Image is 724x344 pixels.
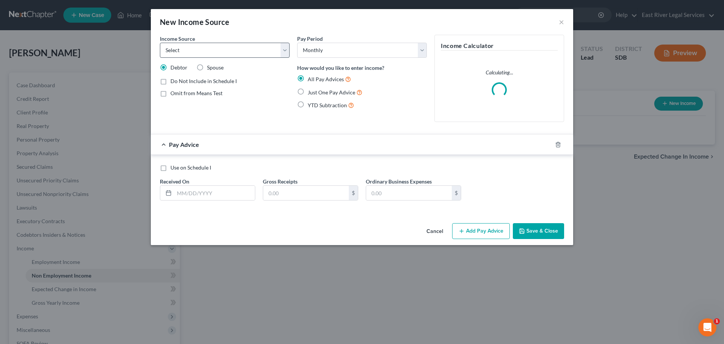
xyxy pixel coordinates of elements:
[170,90,222,96] span: Omit from Means Test
[441,41,558,51] h5: Income Calculator
[441,69,558,76] p: Calculating...
[170,64,187,71] span: Debtor
[263,186,349,200] input: 0.00
[366,177,432,185] label: Ordinary Business Expenses
[349,186,358,200] div: $
[170,164,211,171] span: Use on Schedule I
[297,64,384,72] label: How would you like to enter income?
[160,35,195,42] span: Income Source
[559,17,564,26] button: ×
[420,224,449,239] button: Cancel
[513,223,564,239] button: Save & Close
[308,89,355,96] span: Just One Pay Advice
[308,76,344,82] span: All Pay Advices
[263,177,298,185] label: Gross Receipts
[170,78,237,84] span: Do Not Include in Schedule I
[160,178,189,185] span: Received On
[207,64,224,71] span: Spouse
[297,35,323,43] label: Pay Period
[452,186,461,200] div: $
[698,318,716,336] iframe: Intercom live chat
[714,318,720,324] span: 1
[160,17,230,27] div: New Income Source
[452,223,510,239] button: Add Pay Advice
[174,186,255,200] input: MM/DD/YYYY
[366,186,452,200] input: 0.00
[308,102,347,108] span: YTD Subtraction
[169,141,199,148] span: Pay Advice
